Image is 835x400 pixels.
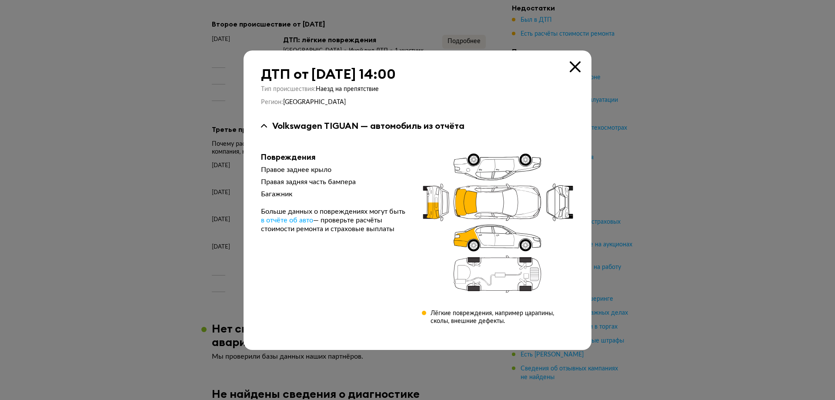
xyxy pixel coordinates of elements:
[261,85,574,93] div: Тип происшествия :
[316,86,379,92] span: Наезд на препятствие
[272,120,464,131] div: Volkswagen TIGUAN — автомобиль из отчёта
[261,66,574,82] div: ДТП от [DATE] 14:00
[261,190,408,198] div: Багажник
[261,217,313,224] span: в отчёте об авто
[261,98,574,106] div: Регион :
[261,207,408,233] div: Больше данных о повреждениях могут быть — проверьте расчёты стоимости ремонта и страховые выплаты
[261,216,313,225] a: в отчёте об авто
[261,178,408,186] div: Правая задняя часть бампера
[431,309,574,325] div: Лёгкие повреждения, например царапины, сколы, внешние дефекты.
[283,99,346,105] span: [GEOGRAPHIC_DATA]
[261,152,408,162] div: Повреждения
[261,165,408,174] div: Правое заднее крыло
